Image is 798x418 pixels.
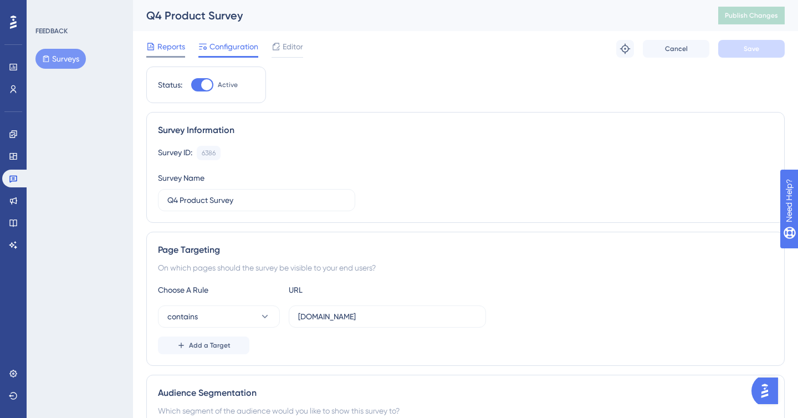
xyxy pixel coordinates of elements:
button: contains [158,305,280,328]
div: Status: [158,78,182,91]
button: Cancel [643,40,709,58]
button: Surveys [35,49,86,69]
div: Q4 Product Survey [146,8,690,23]
div: FEEDBACK [35,27,68,35]
span: contains [167,310,198,323]
div: Which segment of the audience would you like to show this survey to? [158,404,773,417]
div: Survey Information [158,124,773,137]
span: Publish Changes [725,11,778,20]
span: Save [744,44,759,53]
div: Page Targeting [158,243,773,257]
span: Configuration [209,40,258,53]
button: Publish Changes [718,7,785,24]
input: yourwebsite.com/path [298,310,477,323]
div: URL [289,283,411,297]
button: Save [718,40,785,58]
iframe: UserGuiding AI Assistant Launcher [751,374,785,407]
div: Choose A Rule [158,283,280,297]
div: Audience Segmentation [158,386,773,400]
button: Add a Target [158,337,249,354]
span: Reports [157,40,185,53]
div: 6386 [202,149,216,157]
div: Survey ID: [158,146,192,160]
span: Cancel [665,44,688,53]
span: Add a Target [189,341,231,350]
span: Need Help? [26,3,69,16]
div: On which pages should the survey be visible to your end users? [158,261,773,274]
input: Type your Survey name [167,194,346,206]
div: Survey Name [158,171,204,185]
span: Active [218,80,238,89]
span: Editor [283,40,303,53]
